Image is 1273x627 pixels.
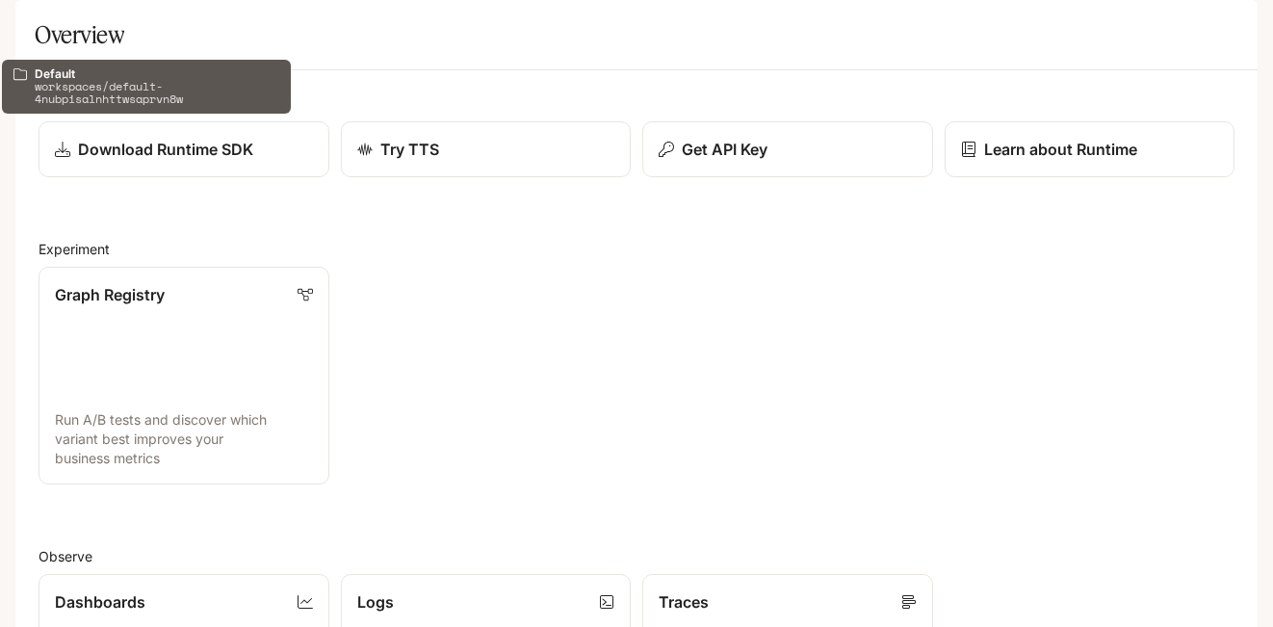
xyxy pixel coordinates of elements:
[55,590,145,614] p: Dashboards
[39,267,329,484] a: Graph RegistryRun A/B tests and discover which variant best improves your business metrics
[341,121,632,177] a: Try TTS
[357,590,394,614] p: Logs
[55,283,165,306] p: Graph Registry
[659,590,709,614] p: Traces
[55,410,313,468] p: Run A/B tests and discover which variant best improves your business metrics
[39,546,1234,566] h2: Observe
[35,15,124,54] h1: Overview
[78,138,253,161] p: Download Runtime SDK
[945,121,1235,177] a: Learn about Runtime
[39,121,329,177] a: Download Runtime SDK
[39,93,1234,114] h2: Shortcuts
[39,239,1234,259] h2: Experiment
[35,67,279,80] p: Default
[984,138,1137,161] p: Learn about Runtime
[35,80,279,105] p: workspaces/default-4nubpisalnhttwsaprvn8w
[642,121,933,177] button: Get API Key
[380,138,439,161] p: Try TTS
[682,138,767,161] p: Get API Key
[14,10,49,44] button: open drawer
